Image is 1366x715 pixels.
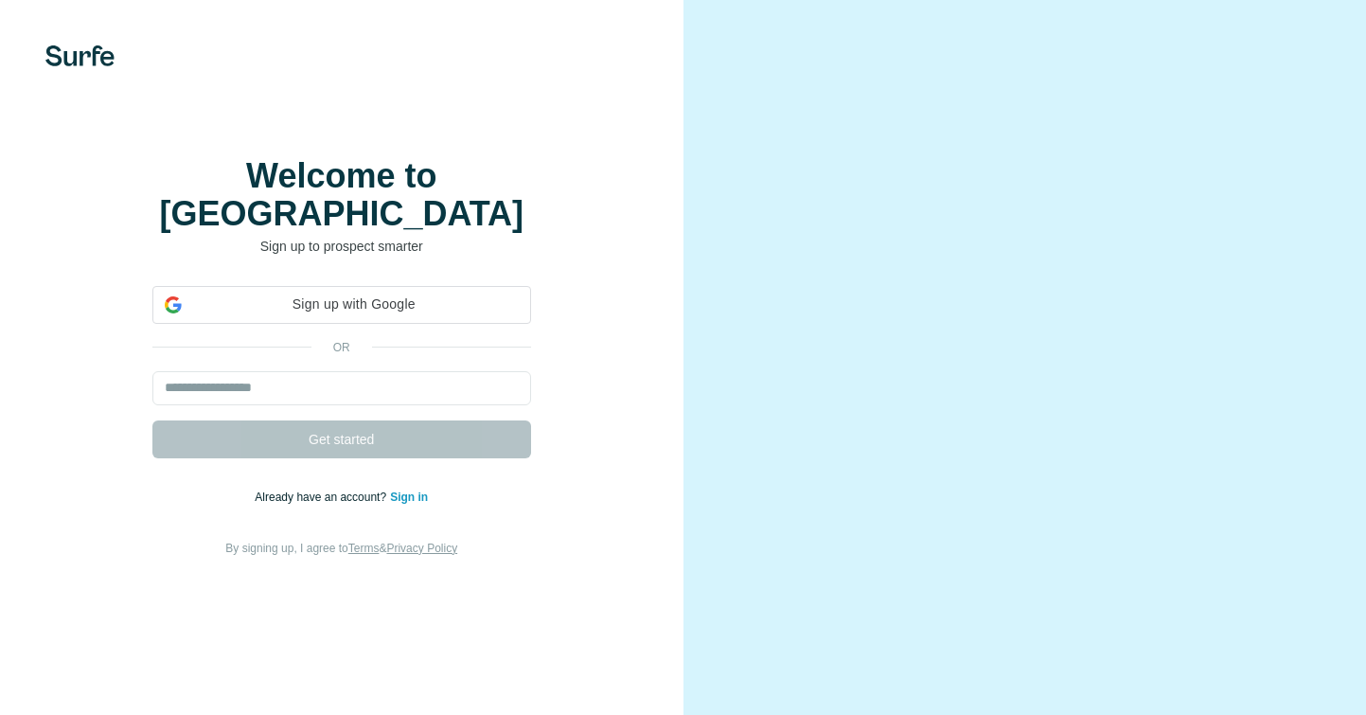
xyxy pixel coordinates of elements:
span: Sign up with Google [189,295,519,314]
a: Terms [348,542,380,555]
h1: Welcome to [GEOGRAPHIC_DATA] [152,157,531,233]
div: Sign up with Google [152,286,531,324]
p: or [311,339,372,356]
span: Already have an account? [255,491,390,504]
img: Surfe's logo [45,45,115,66]
a: Sign in [390,491,428,504]
span: By signing up, I agree to & [225,542,457,555]
p: Sign up to prospect smarter [152,237,531,256]
a: Privacy Policy [386,542,457,555]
